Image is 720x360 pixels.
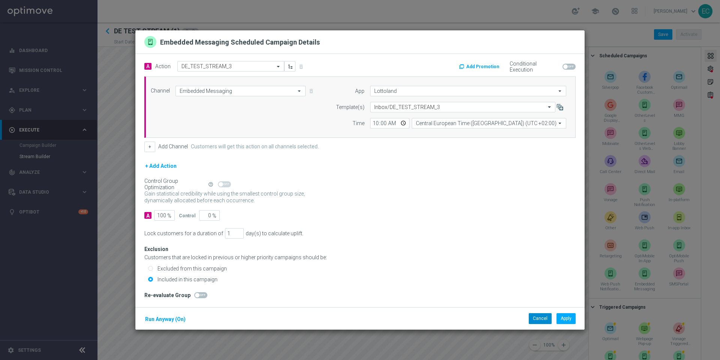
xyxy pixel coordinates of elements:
ng-select: DE_TEST_STREAM_3 [177,61,284,72]
i: arrow_drop_down [556,86,564,96]
button: + Add Action [144,161,177,171]
div: Re-evaluate Group [144,292,190,299]
label: Channel [151,88,170,94]
input: Select channel [175,86,306,96]
span: % [167,213,171,219]
input: Select app [370,86,566,96]
button: Run Anyway (On) [144,315,186,324]
i: help_outline [208,182,213,187]
div: A [144,212,151,219]
span: A [144,63,151,70]
ng-select: Inbox/DE_TEST_STREAM_3 [370,102,555,112]
div: Control Group Optimization [144,178,207,191]
label: Time [352,120,364,127]
div: Customers that are locked in previous or higher priority campaigns should be: [144,254,576,261]
label: Add Channel [158,143,188,150]
button: Apply [556,313,576,324]
label: Excluded from this campaign [156,265,227,272]
input: Select time zone [412,118,566,128]
h2: Embedded Messaging Scheduled Campaign Details [160,38,320,48]
label: Conditional Execution [510,61,559,73]
label: App [355,88,364,94]
button: Cancel [529,313,552,324]
i: arrow_drop_down [556,118,564,128]
i: arrow_drop_down [296,86,303,96]
div: Control [179,212,195,219]
div: Exclusion [144,246,194,252]
button: help_outline [207,180,218,188]
label: Action [155,63,171,70]
label: Included in this campaign [156,276,217,283]
div: day(s) to calculate uplift. [246,230,303,237]
button: + [144,142,155,152]
label: Template(s) [336,104,364,111]
button: Add Promotion [458,63,502,71]
label: Customers will get this action on all channels selected. [191,143,319,150]
div: Lock customers for a duration of [144,230,223,237]
span: % [212,213,216,219]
